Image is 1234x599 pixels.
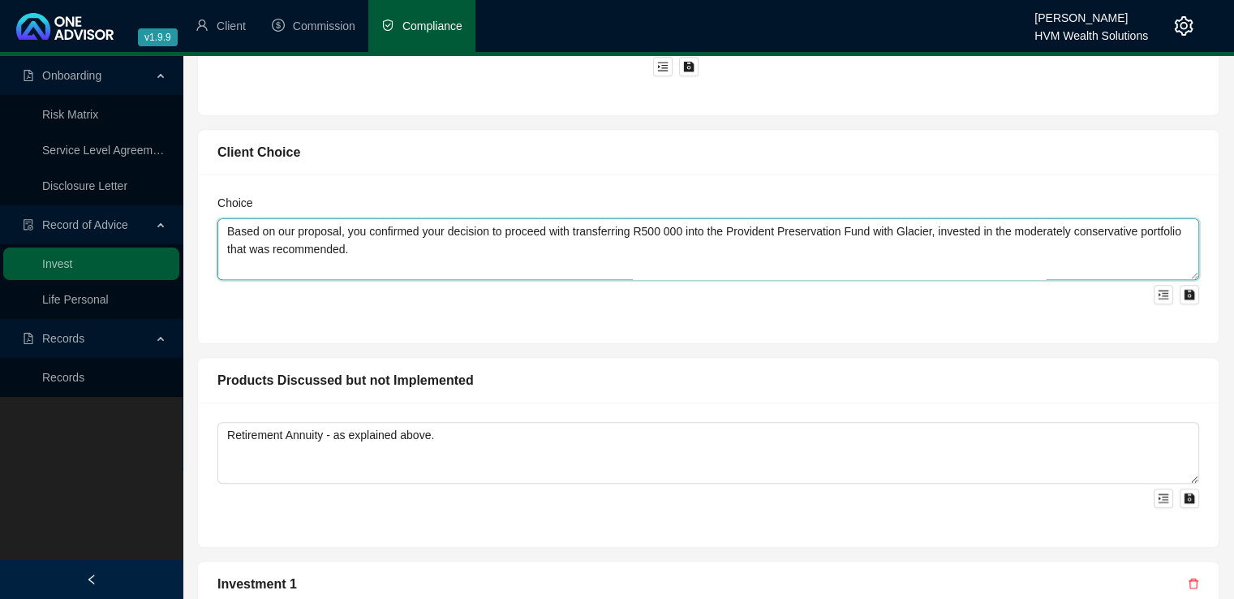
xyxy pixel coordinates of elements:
span: save [683,61,694,72]
div: HVM Wealth Solutions [1034,22,1148,40]
span: menu-unfold [1158,493,1169,504]
span: setting [1174,16,1193,36]
textarea: Based on our proposal, you confirmed your decision to proceed with transferring R500 000 into the... [217,218,1199,280]
a: Records [42,371,84,384]
span: Record of Advice [42,218,128,231]
a: Life Personal [42,293,109,306]
a: Invest [42,257,72,270]
span: menu-unfold [1158,289,1169,300]
span: left [86,574,97,585]
div: Products Discussed but not Implemented [217,370,1199,390]
label: Choice [217,194,264,212]
span: save [1184,493,1195,504]
span: file-pdf [23,333,34,344]
span: Client [217,19,246,32]
a: Service Level Agreement [42,144,169,157]
span: file-pdf [23,70,34,81]
span: Commission [293,19,355,32]
span: file-done [23,219,34,231]
img: 2df55531c6924b55f21c4cf5d4484680-logo-light.svg [16,13,114,40]
div: [PERSON_NAME] [1034,4,1148,22]
span: menu-unfold [657,61,669,72]
span: save [1184,289,1195,300]
span: safety [381,19,394,32]
span: dollar [272,19,285,32]
div: Investment 1 [217,574,1188,594]
span: delete [1188,578,1199,589]
textarea: Retirement Annuity - as explained above. [217,422,1199,484]
a: Risk Matrix [42,108,98,121]
a: Disclosure Letter [42,179,127,192]
span: v1.9.9 [138,28,178,46]
span: user [196,19,209,32]
span: Compliance [402,19,462,32]
span: Onboarding [42,69,101,82]
div: Client Choice [217,142,1199,162]
span: Records [42,332,84,345]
